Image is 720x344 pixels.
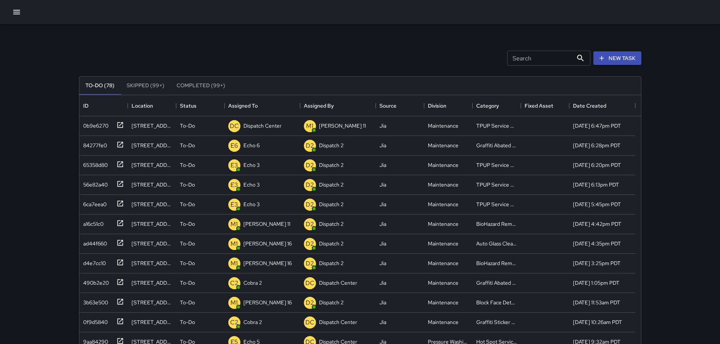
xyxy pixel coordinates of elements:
button: Skipped (99+) [121,77,170,95]
p: [PERSON_NAME] 16 [243,299,292,306]
div: 3b63e500 [80,296,108,306]
div: Jia [379,220,386,228]
div: 65358d80 [80,158,108,169]
p: D2 [306,200,314,209]
div: 0f9d5840 [80,315,108,326]
div: Division [428,95,446,116]
div: Fixed Asset [525,95,553,116]
div: Jia [379,259,386,267]
div: Date Created [573,95,606,116]
div: 9/15/2025, 4:35pm PDT [573,240,621,247]
div: 1540 San Pablo Avenue [132,142,172,149]
p: Cobra 2 [243,279,262,287]
div: 56e82a40 [80,178,108,188]
div: 9/15/2025, 11:53am PDT [573,299,620,306]
div: Category [476,95,499,116]
button: Completed (99+) [170,77,231,95]
p: D2 [306,259,314,268]
p: Dispatch 2 [319,181,344,188]
div: Jia [379,299,386,306]
p: Dispatch Center [319,318,357,326]
div: Jia [379,240,386,247]
div: 9/15/2025, 6:20pm PDT [573,161,621,169]
div: TPUP Service Requested [476,122,517,130]
p: C2 [230,318,238,327]
div: Jia [379,201,386,208]
div: 0b9e6270 [80,119,108,130]
div: 9/15/2025, 4:42pm PDT [573,220,621,228]
div: Assigned By [300,95,376,116]
div: 490b2e20 [80,276,109,287]
p: To-Do [180,122,195,130]
div: Maintenance [428,299,458,306]
p: M1 [231,298,238,307]
div: TPUP Service Requested [476,161,517,169]
p: Dispatch 2 [319,299,344,306]
p: Dispatch 2 [319,240,344,247]
p: To-Do [180,161,195,169]
div: Jia [379,181,386,188]
p: To-Do [180,181,195,188]
p: To-Do [180,259,195,267]
p: M1 [231,259,238,268]
p: D2 [306,239,314,248]
p: E3 [231,200,238,209]
p: [PERSON_NAME] 11 [243,220,290,228]
p: C2 [230,279,238,288]
div: Date Created [569,95,635,116]
div: Maintenance [428,220,458,228]
p: Echo 3 [243,181,260,188]
p: E6 [231,141,238,150]
div: Assigned To [228,95,258,116]
div: Maintenance [428,279,458,287]
div: 441 9th Street [132,201,172,208]
p: Echo 3 [243,201,260,208]
p: To-Do [180,220,195,228]
div: 9/15/2025, 3:25pm PDT [573,259,621,267]
div: Jia [379,122,386,130]
div: Jia [379,142,386,149]
div: ID [79,95,128,116]
p: Dispatch 2 [319,201,344,208]
button: New Task [593,51,641,65]
div: 1333 Broadway [132,299,172,306]
button: To-Do (78) [79,77,121,95]
p: D2 [306,141,314,150]
p: Dispatch Center [319,279,357,287]
div: Jia [379,318,386,326]
div: 9/15/2025, 6:13pm PDT [573,181,619,188]
p: To-Do [180,318,195,326]
p: M1 [231,220,238,229]
p: M1 [306,122,313,131]
div: Source [376,95,424,116]
p: M1 [231,239,238,248]
div: Status [180,95,197,116]
div: Category [472,95,521,116]
p: To-Do [180,279,195,287]
p: Dispatch Center [243,122,282,130]
div: ad44f660 [80,237,107,247]
p: To-Do [180,201,195,208]
div: Auto Glass Cleaned Up [476,240,517,247]
div: Maintenance [428,161,458,169]
div: Division [424,95,472,116]
div: 9/15/2025, 6:47pm PDT [573,122,621,130]
div: Location [128,95,176,116]
p: Dispatch 2 [319,259,344,267]
div: Maintenance [428,142,458,149]
p: D2 [306,180,314,190]
div: Assigned By [304,95,334,116]
p: Echo 6 [243,142,260,149]
div: Graffiti Abated Large [476,279,517,287]
p: E3 [231,161,238,170]
div: Fixed Asset [521,95,569,116]
div: Maintenance [428,318,458,326]
div: Source [379,95,396,116]
p: DC [305,279,314,288]
p: [PERSON_NAME] 16 [243,259,292,267]
div: Jia [379,161,386,169]
div: Jia [379,279,386,287]
div: Location [132,95,153,116]
div: 9/15/2025, 6:28pm PDT [573,142,621,149]
p: E3 [231,180,238,190]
